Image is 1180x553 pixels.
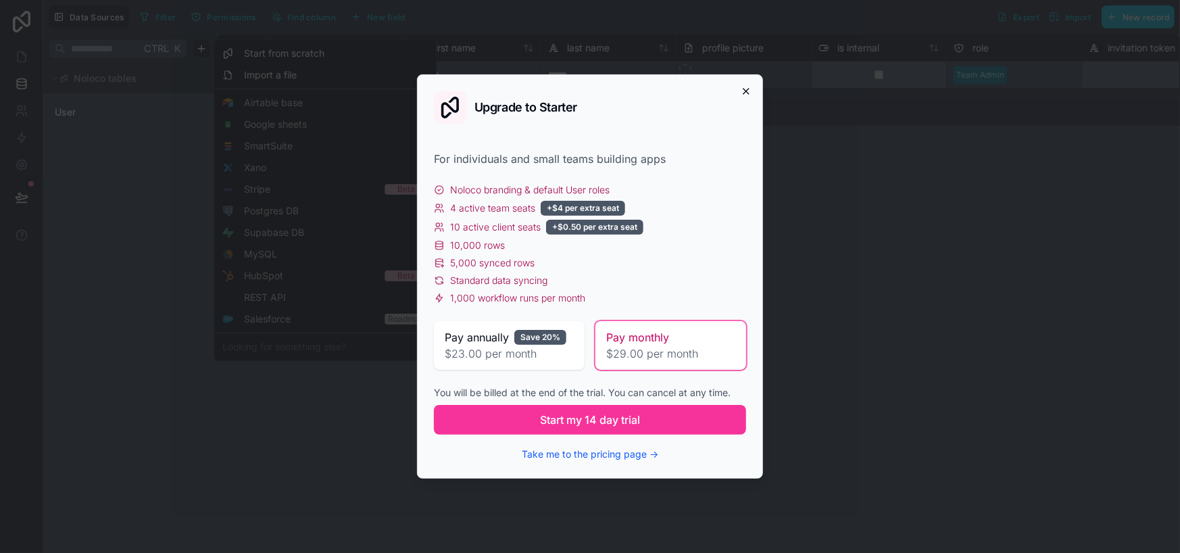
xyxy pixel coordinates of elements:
span: Standard data syncing [450,274,547,287]
span: Pay monthly [606,329,669,345]
span: 4 active team seats [450,201,535,215]
span: 1,000 workflow runs per month [450,291,585,305]
div: +$4 per extra seat [541,201,625,216]
div: +$0.50 per extra seat [546,220,643,235]
h2: Upgrade to Starter [474,101,577,114]
button: Take me to the pricing page → [522,448,658,461]
span: Start my 14 day trial [540,412,640,428]
span: 10 active client seats [450,220,541,234]
span: $23.00 per month [445,345,574,362]
span: 10,000 rows [450,239,505,252]
div: Save 20% [514,330,566,345]
div: For individuals and small teams building apps [434,151,746,167]
button: Start my 14 day trial [434,405,746,435]
span: $29.00 per month [606,345,735,362]
span: 5,000 synced rows [450,256,535,270]
span: Noloco branding & default User roles [450,183,610,197]
div: You will be billed at the end of the trial. You can cancel at any time. [434,386,746,400]
span: Pay annually [445,329,509,345]
button: Close [741,86,752,97]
